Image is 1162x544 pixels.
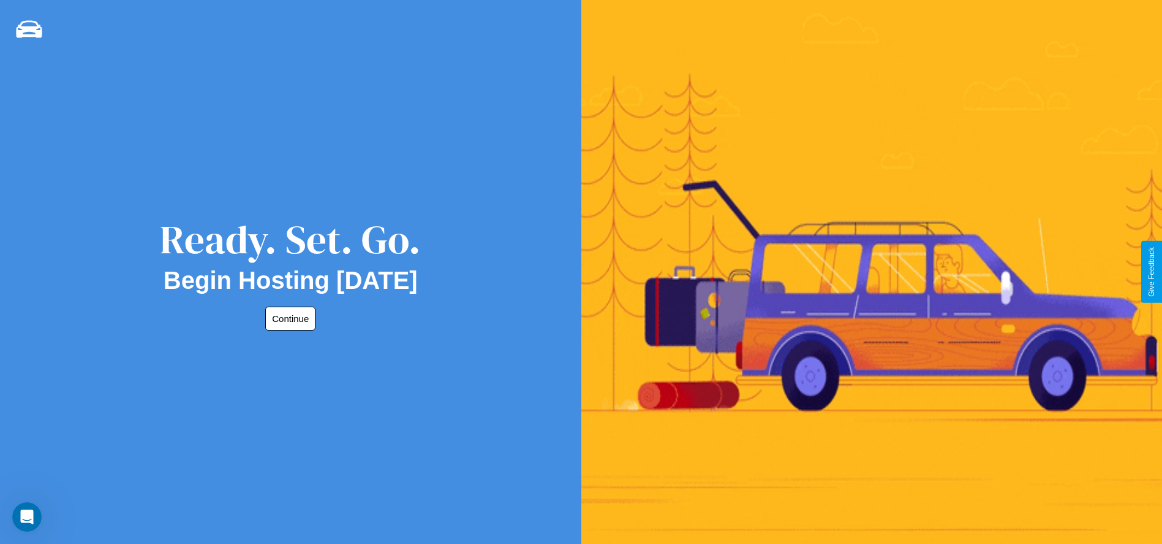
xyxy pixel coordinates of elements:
button: Continue [265,307,315,331]
div: Give Feedback [1147,247,1156,297]
iframe: Intercom live chat [12,502,42,532]
h2: Begin Hosting [DATE] [164,267,418,294]
div: Ready. Set. Go. [160,212,421,267]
